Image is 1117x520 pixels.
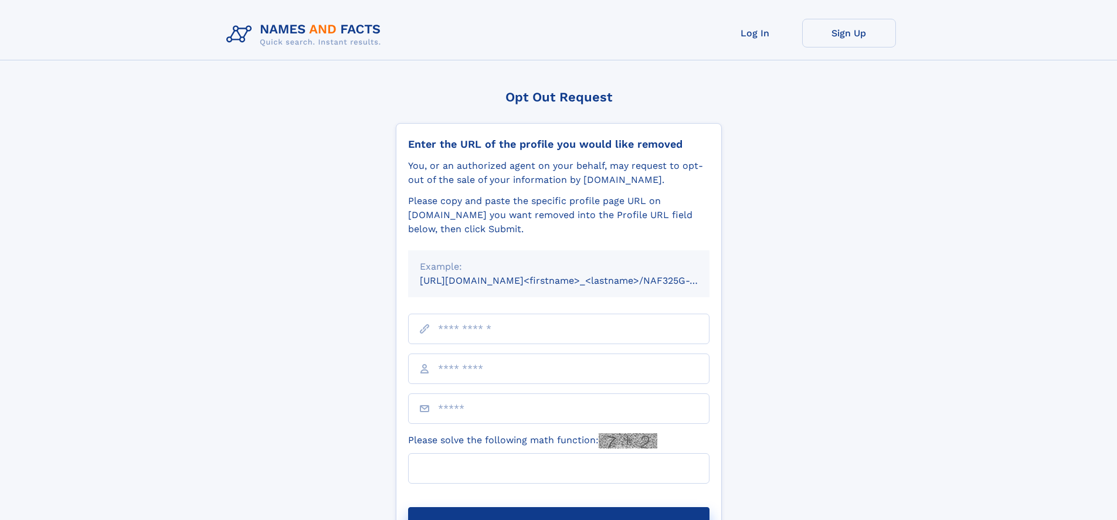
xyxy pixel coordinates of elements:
[222,19,391,50] img: Logo Names and Facts
[802,19,896,47] a: Sign Up
[408,433,657,448] label: Please solve the following math function:
[408,194,709,236] div: Please copy and paste the specific profile page URL on [DOMAIN_NAME] you want removed into the Pr...
[408,138,709,151] div: Enter the URL of the profile you would like removed
[708,19,802,47] a: Log In
[420,260,698,274] div: Example:
[396,90,722,104] div: Opt Out Request
[408,159,709,187] div: You, or an authorized agent on your behalf, may request to opt-out of the sale of your informatio...
[420,275,732,286] small: [URL][DOMAIN_NAME]<firstname>_<lastname>/NAF325G-xxxxxxxx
